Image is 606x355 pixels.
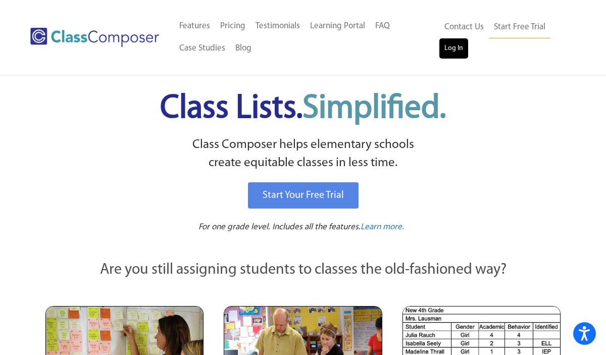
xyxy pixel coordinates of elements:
span: Start Your Free Trial [263,190,344,200]
span: Learn more. [361,223,404,231]
a: Learning Portal [305,15,370,37]
a: Learn more. [361,221,404,234]
a: FAQ [370,15,395,37]
img: Class Composer [30,28,159,46]
a: Blog [230,37,257,60]
p: Are you still assigning students to classes the old-fashioned way? [45,259,561,281]
span: Class Lists. [160,92,446,125]
nav: Header Menu [174,15,439,60]
a: Start Free Trial [489,16,550,39]
a: Features [174,15,215,37]
span: For one grade level. Includes all the features. [198,223,361,231]
nav: Header Menu [439,16,568,59]
a: Log In [439,38,468,59]
a: Start Your Free Trial [248,182,359,209]
a: Case Studies [174,37,230,60]
span: Simplified. [302,92,446,125]
a: Contact Us [439,16,489,38]
a: Pricing [215,15,250,37]
p: Class Composer helps elementary schools create equitable classes in less time. [44,136,562,173]
a: Testimonials [250,15,305,37]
